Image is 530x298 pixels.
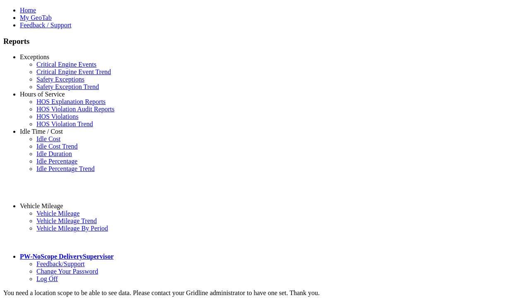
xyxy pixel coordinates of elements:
[36,165,94,172] a: Idle Percentage Trend
[20,7,36,14] a: Home
[36,98,106,105] a: HOS Explanation Reports
[36,106,115,113] a: HOS Violation Audit Reports
[20,202,63,209] a: Vehicle Mileage
[20,14,52,21] a: My GeoTab
[36,76,84,83] a: Safety Exceptions
[36,120,93,127] a: HOS Violation Trend
[20,53,49,60] a: Exceptions
[20,128,63,135] a: Idle Time / Cost
[3,37,527,46] h3: Reports
[36,260,84,267] a: Feedback/Support
[36,217,97,224] a: Vehicle Mileage Trend
[20,91,65,98] a: Hours of Service
[36,210,79,217] a: Vehicle Mileage
[36,158,77,165] a: Idle Percentage
[36,135,60,142] a: Idle Cost
[36,275,58,282] a: Log Off
[36,83,99,90] a: Safety Exception Trend
[3,289,527,297] div: You need a location scope to be able to see data. Please contact your Gridline administrator to h...
[20,253,113,260] a: PW-NoScope DeliverySupervisor
[36,113,78,120] a: HOS Violations
[36,61,96,68] a: Critical Engine Events
[36,143,78,150] a: Idle Cost Trend
[36,268,98,275] a: Change Your Password
[36,68,111,75] a: Critical Engine Event Trend
[36,225,108,232] a: Vehicle Mileage By Period
[36,150,72,157] a: Idle Duration
[20,22,71,29] a: Feedback / Support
